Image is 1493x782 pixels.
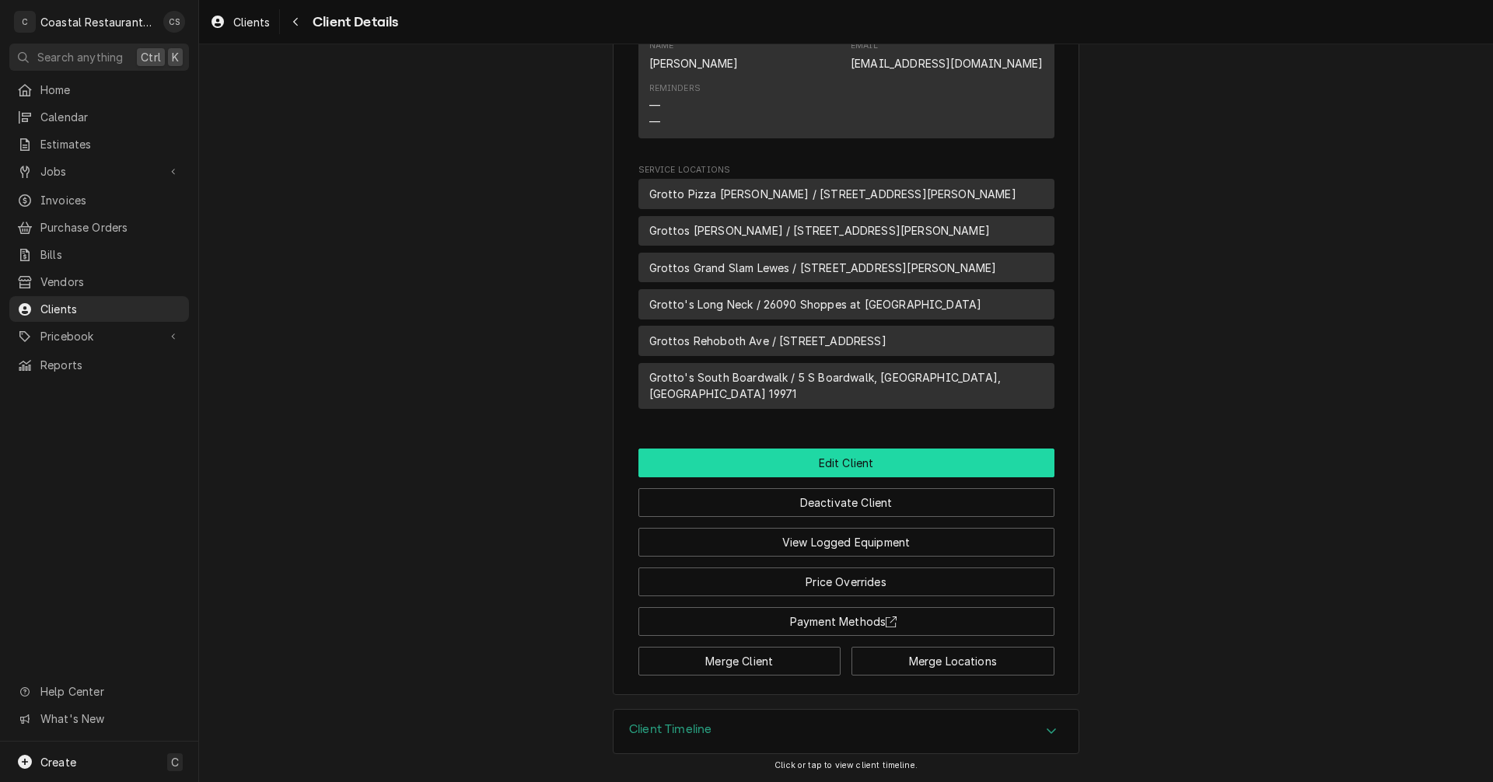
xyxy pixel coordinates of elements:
span: Grotto's Long Neck / 26090 Shoppes at [GEOGRAPHIC_DATA] [649,296,982,312]
div: Service Locations [638,164,1054,416]
div: Button Group Row [638,477,1054,517]
button: Accordion Details Expand Trigger [614,710,1079,753]
div: Reminders [649,82,701,95]
a: Purchase Orders [9,215,189,240]
div: Reminders [649,82,701,130]
span: Pricebook [40,328,158,344]
div: Service Location [638,216,1054,246]
span: Vendors [40,274,181,290]
button: Merge Locations [851,647,1054,676]
button: Price Overrides [638,567,1054,596]
div: Service Location [638,253,1054,283]
button: View Logged Equipment [638,528,1054,557]
a: Go to Help Center [9,679,189,704]
div: Coastal Restaurant Repair [40,14,155,30]
div: Chris Sockriter's Avatar [163,11,185,33]
button: Deactivate Client [638,488,1054,517]
a: Go to Jobs [9,159,189,184]
span: Search anything [37,49,123,65]
div: Button Group Row [638,636,1054,676]
span: Grottos Grand Slam Lewes / [STREET_ADDRESS][PERSON_NAME] [649,260,997,276]
div: Contact [638,32,1054,138]
a: Go to Pricebook [9,323,189,349]
div: — [649,97,660,113]
a: Home [9,77,189,103]
a: [EMAIL_ADDRESS][DOMAIN_NAME] [851,57,1043,70]
div: Service Location [638,179,1054,209]
span: Home [40,82,181,98]
span: Estimates [40,136,181,152]
span: Client Details [308,12,398,33]
div: Service Location [638,289,1054,319]
div: — [649,113,660,130]
div: Button Group Row [638,557,1054,596]
span: Ctrl [141,49,161,65]
span: Create [40,756,76,769]
h3: Client Timeline [629,722,712,737]
a: Reports [9,352,189,378]
span: Service Locations [638,164,1054,176]
div: Email [851,40,1043,71]
div: Button Group Row [638,517,1054,557]
div: [PERSON_NAME] [649,55,739,72]
div: Button Group Row [638,449,1054,477]
a: Invoices [9,187,189,213]
div: Email [851,40,878,52]
a: Vendors [9,269,189,295]
div: Service Locations List [638,179,1054,416]
span: Grotto's South Boardwalk / 5 S Boardwalk, [GEOGRAPHIC_DATA], [GEOGRAPHIC_DATA] 19971 [649,369,1044,402]
div: Name [649,40,739,71]
span: Jobs [40,163,158,180]
span: What's New [40,710,180,727]
div: Service Location [638,363,1054,410]
a: Estimates [9,131,189,157]
button: Merge Client [638,647,841,676]
span: Calendar [40,109,181,125]
div: CS [163,11,185,33]
span: Grottos Rehoboth Ave / [STREET_ADDRESS] [649,333,886,349]
a: Clients [9,296,189,322]
div: Name [649,40,674,52]
button: Search anythingCtrlK [9,44,189,71]
span: Invoices [40,192,181,208]
div: Service Location [638,326,1054,356]
span: Grotto Pizza [PERSON_NAME] / [STREET_ADDRESS][PERSON_NAME] [649,186,1016,202]
span: Help Center [40,683,180,700]
button: Navigate back [283,9,308,34]
a: Go to What's New [9,706,189,731]
span: C [171,754,179,770]
a: Bills [9,242,189,267]
span: Clients [40,301,181,317]
span: K [172,49,179,65]
span: Clients [233,14,270,30]
div: Button Group Row [638,596,1054,636]
div: Accordion Header [614,710,1079,753]
a: Clients [204,9,276,35]
div: C [14,11,36,33]
span: Purchase Orders [40,219,181,236]
span: Grottos [PERSON_NAME] / [STREET_ADDRESS][PERSON_NAME] [649,222,990,239]
span: Reports [40,357,181,373]
span: Click or tap to view client timeline. [774,760,918,770]
button: Payment Methods [638,607,1054,636]
div: Client Timeline [613,709,1079,754]
span: Bills [40,246,181,263]
div: Button Group [638,449,1054,676]
a: Calendar [9,104,189,130]
button: Edit Client [638,449,1054,477]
